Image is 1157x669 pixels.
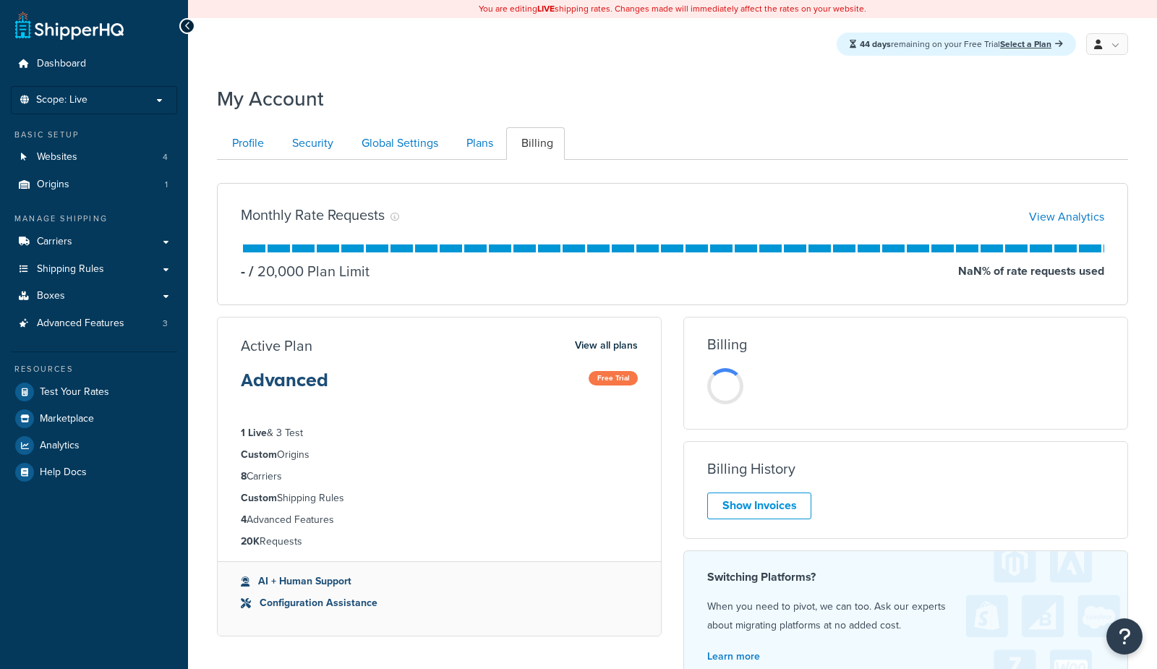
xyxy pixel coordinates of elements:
[11,363,177,375] div: Resources
[37,263,104,276] span: Shipping Rules
[249,260,254,282] span: /
[451,127,505,160] a: Plans
[958,261,1104,281] p: NaN % of rate requests used
[11,213,177,225] div: Manage Shipping
[11,229,177,255] a: Carriers
[589,371,638,385] span: Free Trial
[241,425,267,440] strong: 1 Live
[241,371,328,401] h3: Advanced
[241,574,638,589] li: AI + Human Support
[40,466,87,479] span: Help Docs
[575,336,638,355] a: View all plans
[1000,38,1063,51] a: Select a Plan
[37,290,65,302] span: Boxes
[11,406,177,432] a: Marketplace
[707,493,811,519] a: Show Invoices
[40,413,94,425] span: Marketplace
[241,512,638,528] li: Advanced Features
[37,318,124,330] span: Advanced Features
[241,261,245,281] p: -
[837,33,1076,56] div: remaining on your Free Trial
[241,425,638,441] li: & 3 Test
[11,379,177,405] a: Test Your Rates
[11,144,177,171] li: Websites
[241,490,638,506] li: Shipping Rules
[217,127,276,160] a: Profile
[1106,618,1143,655] button: Open Resource Center
[11,459,177,485] a: Help Docs
[11,171,177,198] a: Origins 1
[11,310,177,337] a: Advanced Features 3
[217,85,324,113] h1: My Account
[506,127,565,160] a: Billing
[241,469,247,484] strong: 8
[241,490,277,506] strong: Custom
[537,2,555,15] b: LIVE
[241,595,638,611] li: Configuration Assistance
[241,447,638,463] li: Origins
[241,534,260,549] strong: 20K
[241,469,638,485] li: Carriers
[241,338,312,354] h3: Active Plan
[37,236,72,248] span: Carriers
[346,127,450,160] a: Global Settings
[245,261,370,281] p: 20,000 Plan Limit
[163,318,168,330] span: 3
[241,447,277,462] strong: Custom
[40,440,80,452] span: Analytics
[241,512,247,527] strong: 4
[277,127,345,160] a: Security
[860,38,891,51] strong: 44 days
[40,386,109,399] span: Test Your Rates
[707,568,1104,586] h4: Switching Platforms?
[11,310,177,337] li: Advanced Features
[1029,208,1104,225] a: View Analytics
[11,256,177,283] a: Shipping Rules
[241,207,385,223] h3: Monthly Rate Requests
[37,58,86,70] span: Dashboard
[707,597,1104,635] p: When you need to pivot, we can too. Ask our experts about migrating platforms at no added cost.
[165,179,168,191] span: 1
[11,283,177,310] a: Boxes
[707,461,795,477] h3: Billing History
[11,432,177,459] a: Analytics
[163,151,168,163] span: 4
[37,179,69,191] span: Origins
[707,649,760,664] a: Learn more
[15,11,124,40] a: ShipperHQ Home
[241,534,638,550] li: Requests
[36,94,87,106] span: Scope: Live
[11,171,177,198] li: Origins
[37,151,77,163] span: Websites
[11,51,177,77] a: Dashboard
[11,144,177,171] a: Websites 4
[707,336,747,352] h3: Billing
[11,129,177,141] div: Basic Setup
